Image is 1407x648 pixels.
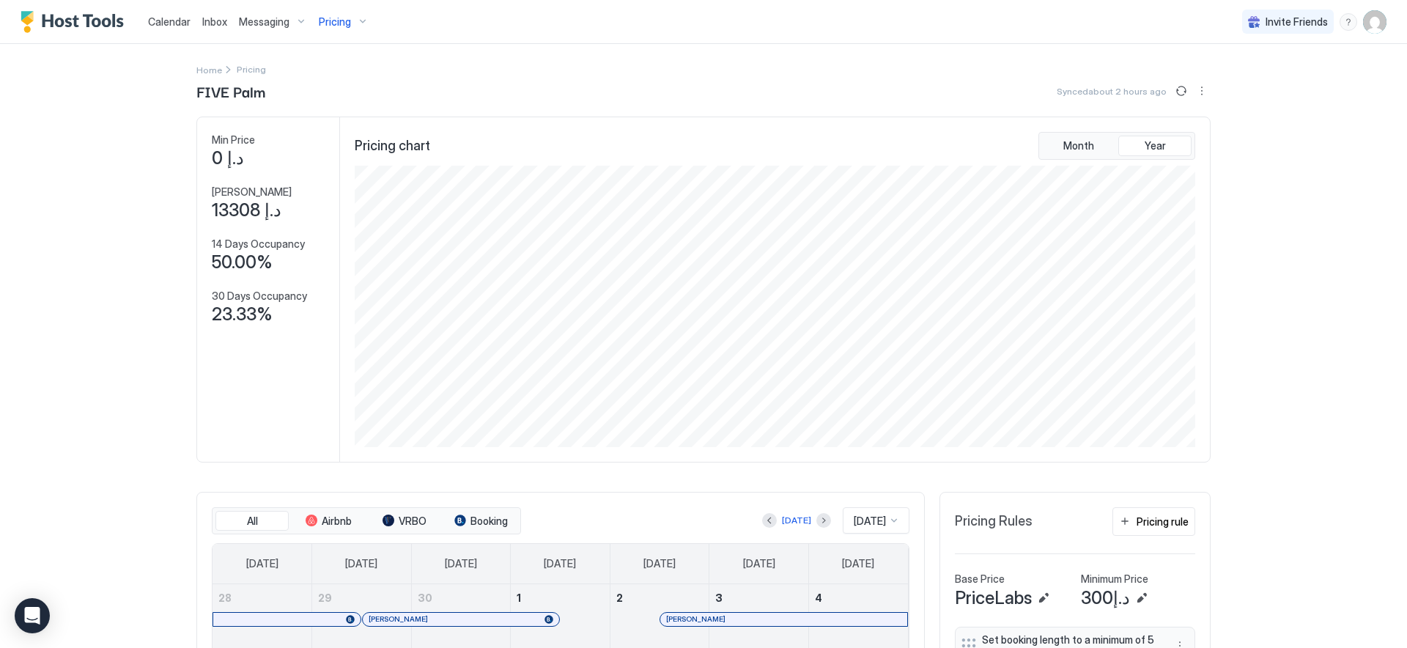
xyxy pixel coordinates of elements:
button: Sync prices [1172,82,1190,100]
a: September 29, 2025 [312,584,411,611]
a: Host Tools Logo [21,11,130,33]
span: 4 [815,592,822,604]
button: Edit [1035,589,1052,607]
button: Airbnb [292,511,365,531]
button: VRBO [368,511,441,531]
a: October 2, 2025 [610,584,709,611]
div: [DATE] [782,514,811,527]
span: 14 Days Occupancy [212,238,305,251]
span: [PERSON_NAME] [369,614,428,624]
span: د.إ 0 [212,147,244,169]
a: Wednesday [529,544,591,583]
span: Messaging [239,15,289,29]
span: 23.33% [212,303,273,325]
span: 2 [616,592,623,604]
span: [DATE] [445,557,477,570]
div: menu [1193,82,1211,100]
div: tab-group [212,507,521,535]
span: Booking [470,515,508,528]
span: 30 Days Occupancy [212,290,307,303]
a: October 1, 2025 [511,584,610,611]
span: 1 [517,592,521,604]
a: September 30, 2025 [412,584,511,611]
span: Base Price [955,572,1005,586]
span: Year [1145,139,1166,152]
span: Breadcrumb [237,64,266,75]
a: Monday [330,544,392,583]
span: د.إ 13308 [212,199,281,221]
a: October 4, 2025 [809,584,908,611]
button: Previous month [762,513,777,528]
span: [DATE] [643,557,676,570]
span: [PERSON_NAME] [666,614,725,624]
a: Friday [728,544,790,583]
div: tab-group [1038,132,1195,160]
button: All [215,511,289,531]
span: Pricing [319,15,351,29]
div: Open Intercom Messenger [15,598,50,633]
button: Year [1118,136,1192,156]
a: October 3, 2025 [709,584,808,611]
span: [DATE] [842,557,874,570]
a: September 28, 2025 [213,584,311,611]
button: Edit [1133,589,1151,607]
div: [PERSON_NAME] [369,614,553,624]
span: Pricing Rules [955,513,1033,530]
a: Home [196,62,222,77]
span: Invite Friends [1266,15,1328,29]
span: 50.00% [212,251,273,273]
div: menu [1340,13,1357,31]
span: 29 [318,592,332,604]
button: Pricing rule [1112,507,1195,536]
span: Calendar [148,15,191,28]
span: Airbnb [322,515,352,528]
span: PriceLabs [955,587,1032,609]
span: VRBO [399,515,426,528]
span: 3 [715,592,723,604]
span: Minimum Price [1081,572,1148,586]
a: Sunday [232,544,293,583]
span: Min Price [212,133,255,147]
span: FIVE Palm [196,80,265,102]
span: [DATE] [854,515,886,528]
button: [DATE] [780,512,813,529]
button: Month [1042,136,1115,156]
span: [DATE] [345,557,377,570]
span: [DATE] [743,557,775,570]
span: 28 [218,592,232,604]
div: Breadcrumb [196,62,222,77]
span: [DATE] [544,557,576,570]
a: Inbox [202,14,227,29]
span: [DATE] [246,557,278,570]
button: Booking [444,511,517,531]
span: Home [196,65,222,76]
a: Calendar [148,14,191,29]
div: [PERSON_NAME] [666,614,901,624]
span: د.إ300 [1081,587,1130,609]
span: Inbox [202,15,227,28]
a: Tuesday [430,544,492,583]
span: [PERSON_NAME] [212,185,292,199]
span: Synced about 2 hours ago [1057,86,1167,97]
span: Pricing chart [355,138,430,155]
button: Next month [816,513,831,528]
a: Thursday [629,544,690,583]
div: Pricing rule [1137,514,1189,529]
a: Saturday [827,544,889,583]
span: Month [1063,139,1094,152]
span: 30 [418,592,432,604]
button: More options [1193,82,1211,100]
div: User profile [1363,10,1386,34]
span: All [247,515,258,528]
